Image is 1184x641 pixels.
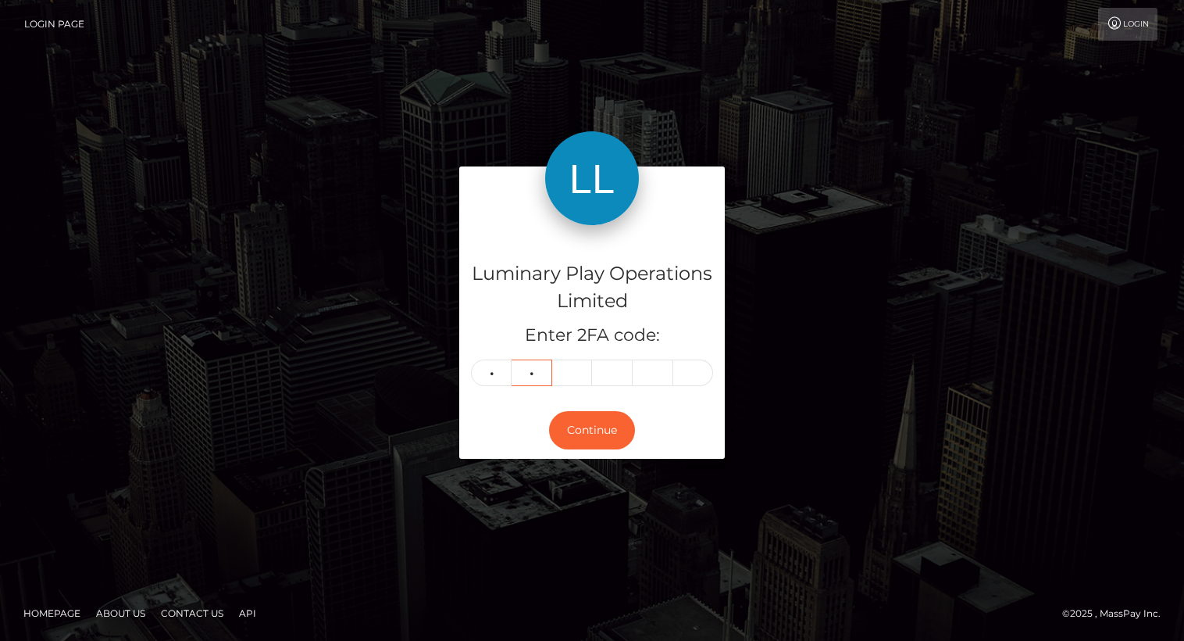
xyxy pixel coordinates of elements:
a: Homepage [17,601,87,625]
img: Luminary Play Operations Limited [545,131,639,225]
div: © 2025 , MassPay Inc. [1062,605,1172,622]
a: Login [1098,8,1157,41]
a: Contact Us [155,601,230,625]
a: API [233,601,262,625]
button: Continue [549,411,635,449]
h4: Luminary Play Operations Limited [471,260,713,315]
h5: Enter 2FA code: [471,324,713,348]
a: About Us [90,601,152,625]
a: Login Page [24,8,84,41]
